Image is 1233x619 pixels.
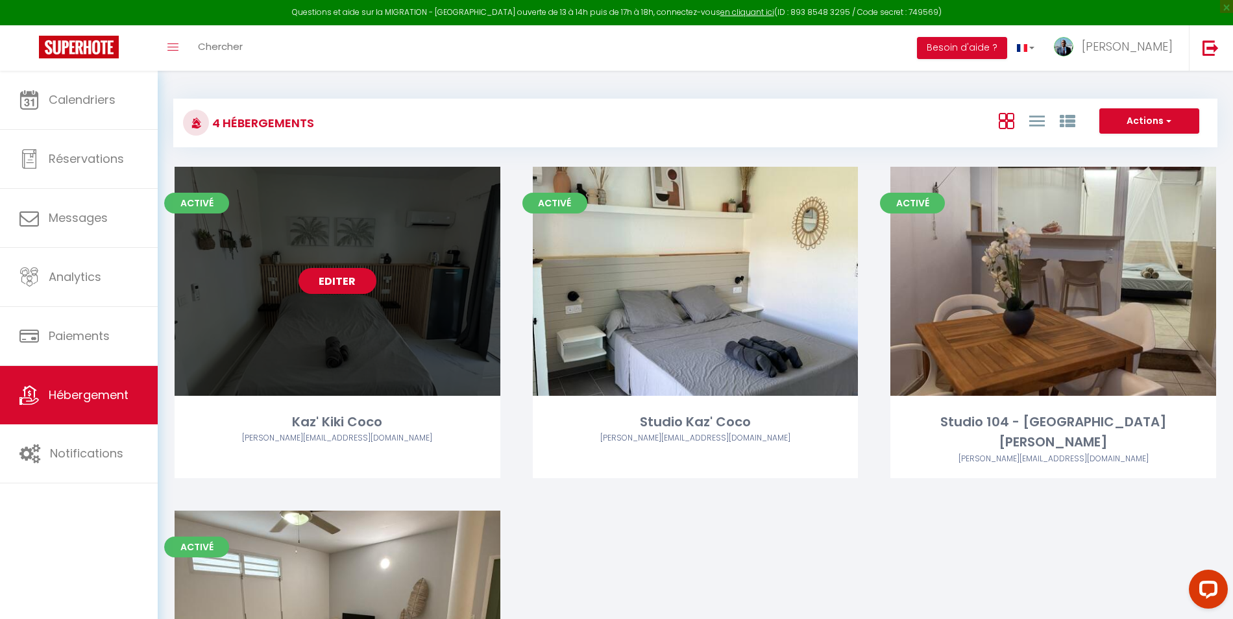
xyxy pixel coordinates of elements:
a: ... [PERSON_NAME] [1044,25,1189,71]
iframe: LiveChat chat widget [1178,564,1233,619]
span: Analytics [49,269,101,285]
span: Paiements [49,328,110,344]
img: Super Booking [39,36,119,58]
button: Besoin d'aide ? [917,37,1007,59]
a: Vue en Box [999,110,1014,131]
span: Réservations [49,151,124,167]
div: Studio 104 - [GEOGRAPHIC_DATA][PERSON_NAME] [890,412,1216,453]
img: ... [1054,37,1073,56]
span: Activé [164,193,229,213]
div: Kaz' Kiki Coco [175,412,500,432]
span: Messages [49,210,108,226]
a: Vue en Liste [1029,110,1045,131]
a: Editer [1014,268,1092,294]
a: Editer [299,268,376,294]
span: Activé [522,193,587,213]
h3: 4 Hébergements [209,108,314,138]
a: Chercher [188,25,252,71]
span: Notifications [50,445,123,461]
span: Chercher [198,40,243,53]
span: Activé [880,193,945,213]
button: Actions [1099,108,1199,134]
span: [PERSON_NAME] [1082,38,1173,55]
a: Vue par Groupe [1060,110,1075,131]
a: en cliquant ici [720,6,774,18]
span: Hébergement [49,387,128,403]
div: Studio Kaz' Coco [533,412,859,432]
img: logout [1202,40,1219,56]
div: Airbnb [175,432,500,444]
span: Calendriers [49,91,116,108]
a: Editer [656,268,734,294]
div: Airbnb [533,432,859,444]
span: Activé [164,537,229,557]
div: Airbnb [890,453,1216,465]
